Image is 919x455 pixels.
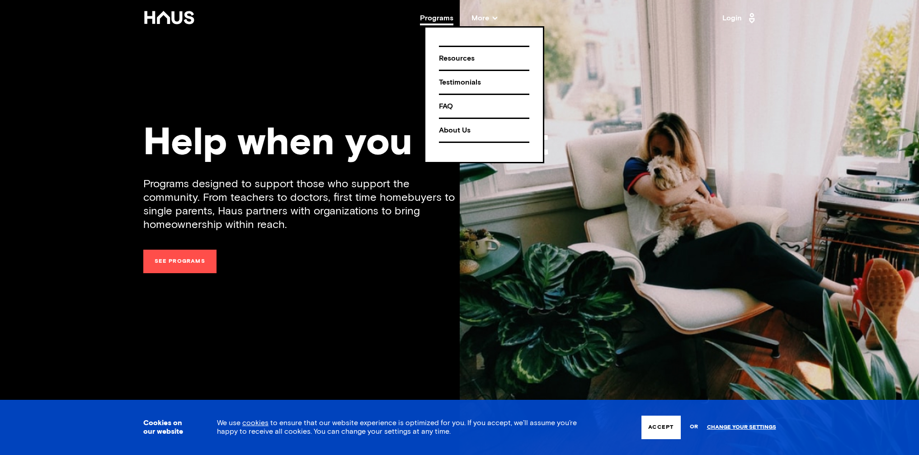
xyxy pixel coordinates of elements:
a: Change your settings [707,424,776,431]
div: Programs designed to support those who support the community. From teachers to doctors, first tim... [143,177,460,232]
a: FAQ [439,94,529,118]
span: We use to ensure that our website experience is optimized for you. If you accept, we’ll assume yo... [217,419,577,435]
div: Resources [439,51,529,66]
a: cookies [242,419,269,427]
span: More [471,14,497,22]
a: About Us [439,118,529,143]
div: About Us [439,123,529,138]
h3: Cookies on our website [143,419,194,436]
a: Resources [439,46,529,70]
button: Accept [641,416,680,439]
div: Testimonials [439,75,529,90]
a: See programs [143,250,217,273]
div: FAQ [439,99,529,114]
a: Testimonials [439,70,529,94]
a: Programs [420,14,453,22]
a: Login [722,11,758,25]
div: Help when you need it [143,124,776,163]
span: or [690,419,698,435]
